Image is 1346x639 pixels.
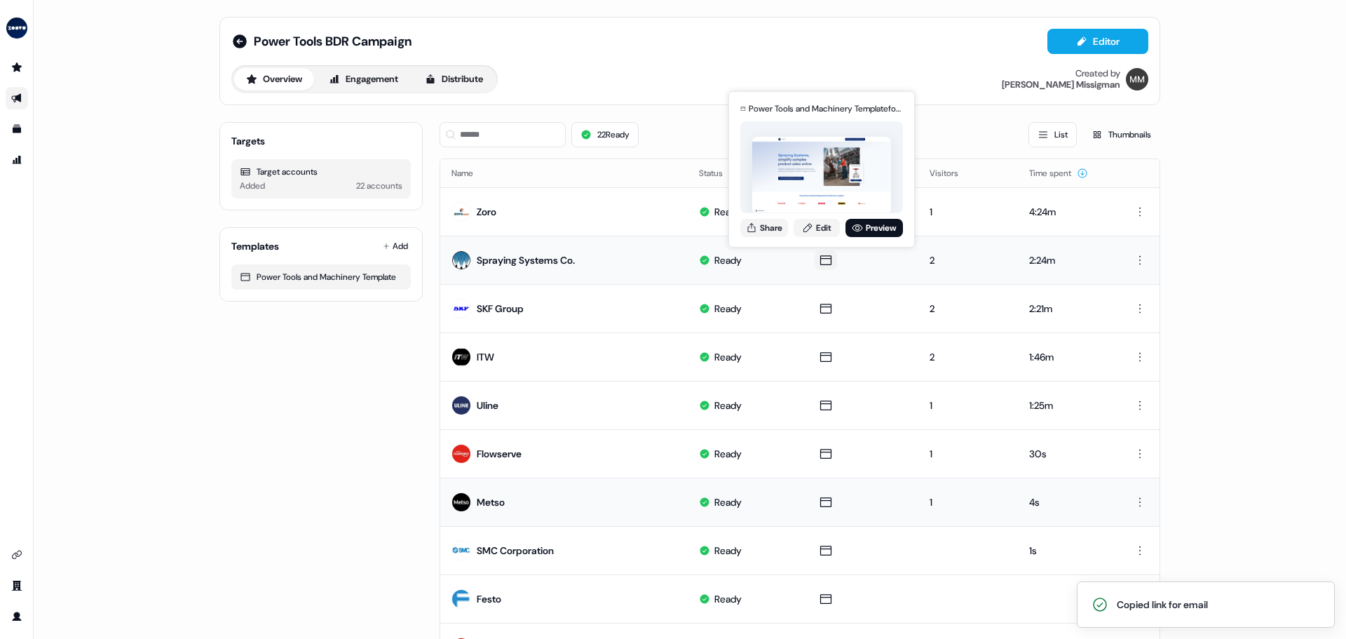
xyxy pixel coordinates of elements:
div: 1:46m [1029,350,1102,364]
div: SKF Group [477,302,524,316]
button: Visitors [930,161,975,186]
div: Created by [1075,68,1120,79]
img: asset preview [752,137,891,215]
a: Go to prospects [6,56,28,79]
div: 1:25m [1029,398,1102,412]
a: Preview [845,219,903,237]
div: 30s [1029,447,1102,461]
div: Power Tools and Machinery Template for Spraying Systems Co. [749,102,903,116]
div: Targets [231,134,265,148]
button: Distribute [413,68,495,90]
button: Name [451,161,490,186]
button: 22Ready [571,122,639,147]
button: Engagement [317,68,410,90]
img: Morgan [1126,68,1148,90]
div: Ready [714,495,742,509]
div: Zoro [477,205,496,219]
div: Festo [477,592,501,606]
div: Metso [477,495,505,509]
button: Thumbnails [1082,122,1160,147]
div: Templates [231,239,279,253]
div: 2 [930,302,1006,316]
a: Go to profile [6,605,28,628]
div: 4s [1029,495,1102,509]
div: Ready [714,302,742,316]
button: Time spent [1029,161,1088,186]
button: Editor [1047,29,1148,54]
div: 2:24m [1029,253,1102,267]
div: SMC Corporation [477,544,554,558]
div: Ready [714,592,742,606]
div: Target accounts [240,165,402,179]
div: Spraying Systems Co. [477,253,575,267]
div: Ready [714,253,742,267]
button: Overview [234,68,314,90]
a: Edit [794,219,840,237]
button: Add [380,236,411,256]
div: 1 [930,447,1006,461]
div: Ready [714,447,742,461]
div: Added [240,179,265,193]
div: 2 [930,253,1006,267]
div: ITW [477,350,494,364]
div: 1 [930,398,1006,412]
div: Uline [477,398,498,412]
a: Go to team [6,574,28,597]
div: 22 accounts [356,179,402,193]
div: 1s [1029,544,1102,558]
a: Go to templates [6,118,28,140]
a: Go to integrations [6,544,28,566]
a: Go to outbound experience [6,87,28,109]
div: [PERSON_NAME] Missigman [1002,79,1120,90]
button: List [1028,122,1077,147]
div: Flowserve [477,447,522,461]
a: Go to attribution [6,149,28,171]
button: Status [699,161,740,186]
div: 4:24m [1029,205,1102,219]
div: Copied link for email [1117,598,1208,612]
div: Power Tools and Machinery Template [240,270,402,284]
a: Editor [1047,36,1148,51]
div: 2:21m [1029,302,1102,316]
div: 1 [930,495,1006,509]
button: Share [740,219,788,237]
div: Ready [714,544,742,558]
span: Power Tools BDR Campaign [254,33,412,50]
div: Ready [714,350,742,364]
div: Ready [714,205,742,219]
div: Ready [714,398,742,412]
div: 1 [930,205,1006,219]
div: 2 [930,350,1006,364]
